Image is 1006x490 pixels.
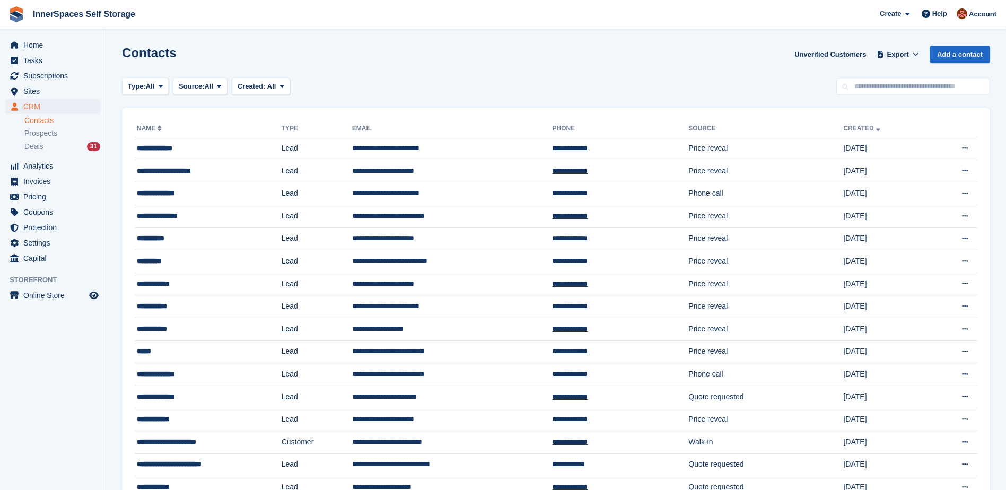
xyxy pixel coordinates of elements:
[843,318,929,340] td: [DATE]
[843,125,882,132] a: Created
[88,289,100,302] a: Preview store
[282,363,352,386] td: Lead
[843,363,929,386] td: [DATE]
[5,189,100,204] a: menu
[843,340,929,363] td: [DATE]
[843,227,929,250] td: [DATE]
[932,8,947,19] span: Help
[23,68,87,83] span: Subscriptions
[688,137,843,160] td: Price reveal
[957,8,967,19] img: Abby Tilley
[552,120,688,137] th: Phone
[24,116,100,126] a: Contacts
[843,160,929,182] td: [DATE]
[23,205,87,220] span: Coupons
[5,53,100,68] a: menu
[282,250,352,273] td: Lead
[23,251,87,266] span: Capital
[282,137,352,160] td: Lead
[23,53,87,68] span: Tasks
[843,295,929,318] td: [DATE]
[5,174,100,189] a: menu
[843,386,929,408] td: [DATE]
[843,431,929,453] td: [DATE]
[688,160,843,182] td: Price reveal
[24,142,43,152] span: Deals
[969,9,996,20] span: Account
[232,78,290,95] button: Created: All
[688,431,843,453] td: Walk-in
[5,99,100,114] a: menu
[688,273,843,295] td: Price reveal
[23,99,87,114] span: CRM
[5,288,100,303] a: menu
[688,120,843,137] th: Source
[688,386,843,408] td: Quote requested
[173,78,228,95] button: Source: All
[688,182,843,205] td: Phone call
[8,6,24,22] img: stora-icon-8386f47178a22dfd0bd8f6a31ec36ba5ce8667c1dd55bd0f319d3a0aa187defe.svg
[843,453,929,476] td: [DATE]
[137,125,164,132] a: Name
[23,38,87,52] span: Home
[282,453,352,476] td: Lead
[23,84,87,99] span: Sites
[688,318,843,340] td: Price reveal
[282,182,352,205] td: Lead
[843,205,929,227] td: [DATE]
[887,49,909,60] span: Export
[24,128,57,138] span: Prospects
[5,220,100,235] a: menu
[688,408,843,431] td: Price reveal
[205,81,214,92] span: All
[688,227,843,250] td: Price reveal
[688,295,843,318] td: Price reveal
[874,46,921,63] button: Export
[23,220,87,235] span: Protection
[5,235,100,250] a: menu
[23,288,87,303] span: Online Store
[87,142,100,151] div: 31
[282,386,352,408] td: Lead
[5,251,100,266] a: menu
[843,273,929,295] td: [DATE]
[352,120,553,137] th: Email
[790,46,870,63] a: Unverified Customers
[282,227,352,250] td: Lead
[282,408,352,431] td: Lead
[843,137,929,160] td: [DATE]
[282,205,352,227] td: Lead
[128,81,146,92] span: Type:
[843,250,929,273] td: [DATE]
[5,205,100,220] a: menu
[282,273,352,295] td: Lead
[688,453,843,476] td: Quote requested
[688,363,843,386] td: Phone call
[122,78,169,95] button: Type: All
[23,235,87,250] span: Settings
[930,46,990,63] a: Add a contact
[282,120,352,137] th: Type
[10,275,106,285] span: Storefront
[146,81,155,92] span: All
[23,174,87,189] span: Invoices
[267,82,276,90] span: All
[282,340,352,363] td: Lead
[688,340,843,363] td: Price reveal
[282,160,352,182] td: Lead
[282,431,352,453] td: Customer
[5,84,100,99] a: menu
[880,8,901,19] span: Create
[688,205,843,227] td: Price reveal
[843,408,929,431] td: [DATE]
[282,295,352,318] td: Lead
[23,159,87,173] span: Analytics
[688,250,843,273] td: Price reveal
[238,82,266,90] span: Created:
[5,159,100,173] a: menu
[29,5,139,23] a: InnerSpaces Self Storage
[24,128,100,139] a: Prospects
[843,182,929,205] td: [DATE]
[5,68,100,83] a: menu
[122,46,177,60] h1: Contacts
